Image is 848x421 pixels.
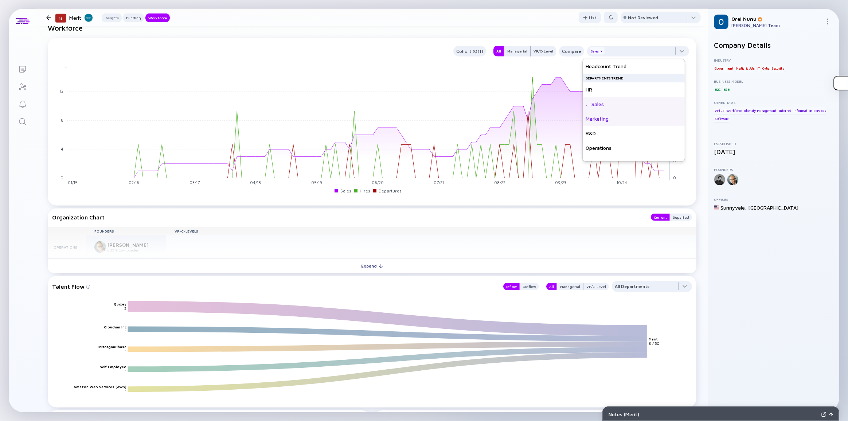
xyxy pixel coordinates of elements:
[100,365,126,369] text: Self Employed
[504,47,530,55] div: Managerial
[829,413,833,416] img: Open Notes
[609,411,818,417] div: Notes ( Merit )
[723,86,730,93] div: B2B
[583,155,685,170] div: Product
[714,197,833,202] div: Offices
[129,180,139,185] tspan: 02/16
[714,86,722,93] div: B2C
[102,14,122,22] div: Insights
[714,115,729,122] div: Software
[104,325,126,329] text: Cloudian Inc
[714,100,833,105] div: Other Tags
[579,12,601,23] div: List
[583,97,685,112] div: Sales
[125,349,126,354] text: 1
[731,23,822,28] div: [PERSON_NAME] Team
[189,180,200,185] tspan: 03/17
[714,167,833,172] div: Founders
[503,283,520,290] button: Inflow
[125,369,126,374] text: 1
[372,180,384,185] tspan: 06/20
[583,126,685,141] div: R&D
[651,214,670,221] button: Current
[9,112,36,130] a: Search
[74,385,126,389] text: Amazon Web Services (AWS)
[583,141,685,155] div: Operations
[617,180,627,185] tspan: 10/24
[145,13,170,22] button: Workforce
[124,306,126,311] text: 2
[453,47,486,55] div: Cohort (Off)
[583,59,685,74] div: Headcount Trend
[123,14,144,22] div: Funding
[123,13,144,22] button: Funding
[52,281,496,292] div: Talent Flow
[762,65,785,72] div: Cyber Security
[61,118,64,122] tspan: 8
[825,19,831,24] img: Menu
[559,47,584,55] div: Compare
[69,13,93,22] div: Merit
[531,47,556,55] div: VP/C-Level
[453,46,486,56] button: Cohort (Off)
[102,13,122,22] button: Insights
[714,141,833,146] div: Established
[590,47,605,55] div: Sales
[720,204,747,211] div: Sunnyvale ,
[650,341,661,346] text: 6 / 30
[546,283,557,290] button: All
[61,175,64,180] tspan: 0
[583,82,685,97] div: HR
[48,258,696,273] button: Expand
[583,74,685,82] div: Departments Trend
[583,283,609,290] button: VP/C-Level
[714,65,734,72] div: Government
[743,107,777,114] div: Identity Management
[114,302,126,306] text: Quixey
[494,180,505,185] tspan: 08/22
[735,65,756,72] div: Media & Ads
[60,89,64,93] tspan: 12
[557,283,583,290] button: Managerial
[714,41,833,49] h2: Company Details
[97,345,126,349] text: JPMorganChase
[599,49,604,54] div: x
[434,180,444,185] tspan: 07/21
[9,77,36,95] a: Investor Map
[48,24,696,32] h2: Workforce
[125,329,126,334] text: 1
[250,180,261,185] tspan: 04/18
[520,283,539,290] button: Outflow
[748,204,798,211] div: [GEOGRAPHIC_DATA]
[673,175,676,180] tspan: 0
[757,65,761,72] div: IT
[61,147,64,151] tspan: 4
[125,389,126,394] text: 1
[555,180,566,185] tspan: 09/23
[670,214,692,221] button: Departed
[778,107,792,114] div: Internet
[583,112,685,126] div: Marketing
[714,148,833,156] div: [DATE]
[559,46,584,56] button: Compare
[493,47,504,55] div: All
[52,214,644,221] div: Organization Chart
[531,46,556,56] button: VP/C-Level
[731,16,822,22] div: Orel Nunu
[714,107,743,114] div: Virtual Workforce
[586,103,590,108] img: Selected
[714,58,833,62] div: Industry
[145,14,170,22] div: Workforce
[55,14,66,23] div: 15
[714,79,833,83] div: Business Model
[650,337,659,341] text: Merit
[357,260,387,272] div: Expand
[714,15,728,29] img: Orel Profile Picture
[9,60,36,77] a: Lists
